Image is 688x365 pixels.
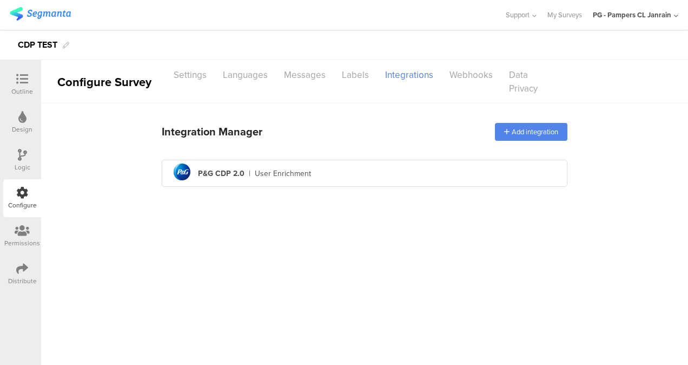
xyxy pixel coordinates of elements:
div: Data Privacy [501,66,564,98]
span: Support [506,10,530,20]
div: | [249,168,250,179]
div: Configure Survey [41,73,166,91]
img: segmanta logo [10,7,71,21]
div: Labels [334,66,377,84]
div: P&G CDP 2.0 [198,168,244,179]
div: Add integration [495,123,567,141]
div: Integrations [377,66,441,84]
div: Languages [215,66,276,84]
div: Messages [276,66,334,84]
div: PG - Pampers CL Janrain [593,10,671,20]
div: Permissions [4,238,40,248]
div: Integration Manager [162,123,262,140]
div: Logic [15,162,30,172]
div: Webhooks [441,66,501,84]
div: Outline [11,87,33,96]
div: CDP TEST [18,36,57,54]
div: Design [12,125,32,134]
div: Settings [166,66,215,84]
div: Distribute [8,276,37,286]
div: User Enrichment [255,168,311,179]
div: Configure [8,200,37,210]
